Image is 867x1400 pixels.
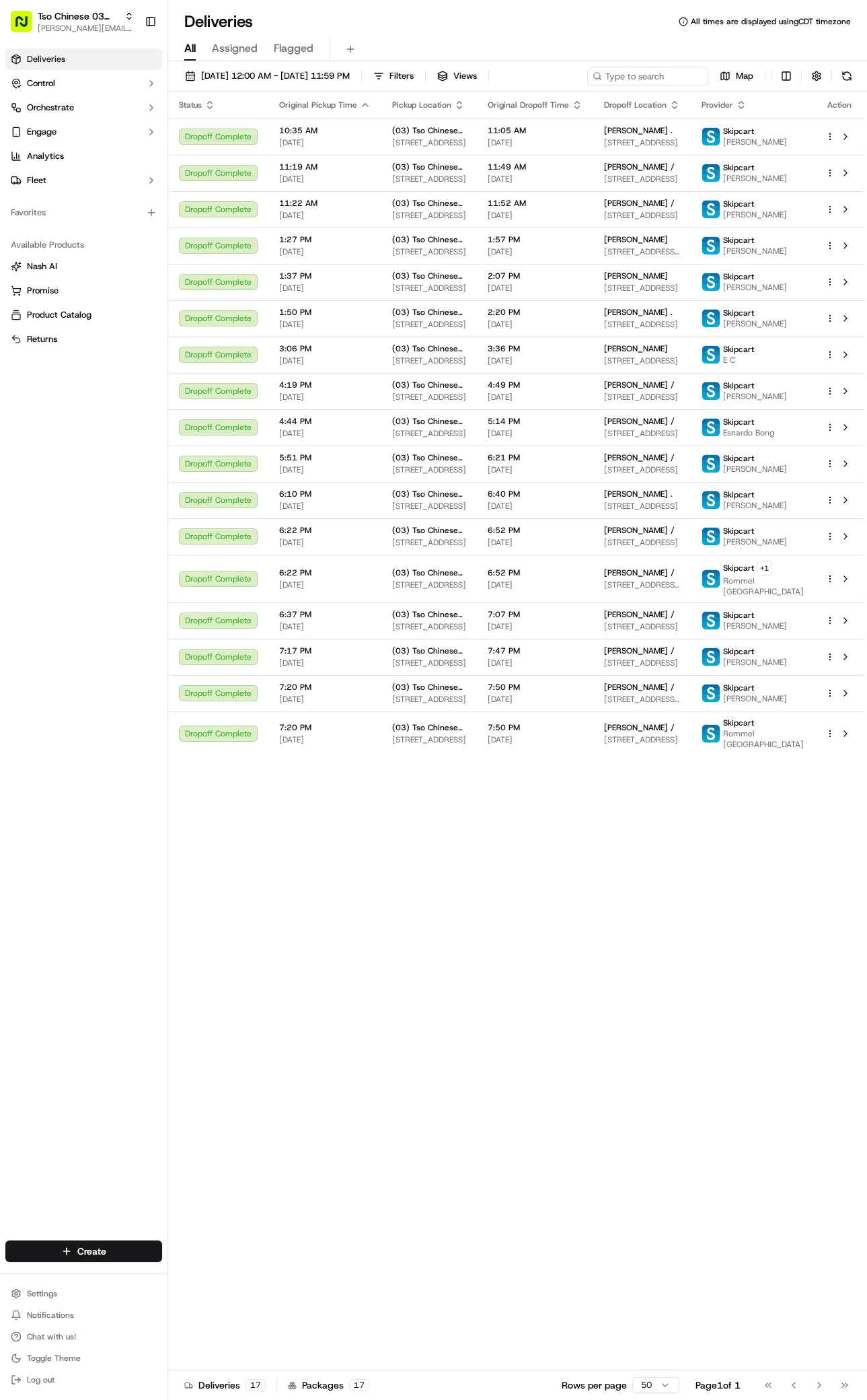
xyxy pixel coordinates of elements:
a: Analytics [5,145,162,167]
span: [DATE] [279,283,371,293]
span: [DATE] [279,694,371,705]
span: [DATE] [279,355,371,366]
span: 6:22 PM [279,567,371,578]
span: [STREET_ADDRESS] [604,501,680,512]
span: [DATE] [488,319,582,330]
button: Nash AI [5,256,162,277]
button: Tso Chinese 03 TsoCo[PERSON_NAME][EMAIL_ADDRESS][DOMAIN_NAME] [5,5,139,38]
button: Tso Chinese 03 TsoCo [38,9,119,23]
span: (03) Tso Chinese Takeout & Delivery TsoCo [392,307,466,318]
span: [STREET_ADDRESS] [604,658,680,668]
span: Skipcart [723,199,754,209]
span: [DATE] [279,210,371,221]
button: +1 [757,561,772,575]
span: 6:10 PM [279,489,371,499]
span: (03) Tso Chinese Takeout & Delivery TsoCo [392,682,466,693]
span: Settings [27,1288,57,1299]
span: [PERSON_NAME] / [604,525,675,536]
img: profile_skipcart_partner.png [702,382,720,400]
button: Fleet [5,170,162,191]
span: Product Catalog [27,309,91,321]
span: Toggle Theme [27,1353,81,1364]
span: [PERSON_NAME] / [604,162,675,172]
span: 2:07 PM [488,271,582,281]
button: Filters [367,67,420,85]
span: Skipcart [723,344,754,355]
span: [DATE] [279,621,371,632]
span: [PERSON_NAME] [723,657,787,668]
img: profile_skipcart_partner.png [702,725,720,742]
img: profile_skipcart_partner.png [702,491,720,509]
span: [PERSON_NAME] / [604,452,675,463]
span: [STREET_ADDRESS] [392,658,466,668]
button: [DATE] 12:00 AM - [DATE] 11:59 PM [179,67,356,85]
span: 6:52 PM [488,567,582,578]
span: 11:49 AM [488,162,582,172]
span: Status [179,100,202,110]
span: (03) Tso Chinese Takeout & Delivery TsoCo [392,609,466,620]
span: 7:20 PM [279,682,371,693]
input: Type to search [587,67,708,85]
span: 6:52 PM [488,525,582,536]
span: [DATE] [279,392,371,403]
div: 17 [349,1379,369,1391]
span: [PERSON_NAME] [723,282,787,293]
span: [PERSON_NAME] . [604,307,673,318]
button: Engage [5,121,162,143]
span: Skipcart [723,489,754,500]
span: Filters [389,70,414,82]
a: Promise [11,285,157,297]
span: [DATE] [488,210,582,221]
span: Engage [27,126,56,138]
img: profile_skipcart_partner.png [702,128,720,145]
span: [DATE] [488,464,582,475]
img: profile_skipcart_partner.png [702,612,720,629]
span: Original Pickup Time [279,100,357,110]
span: [DATE] [488,392,582,403]
button: Control [5,73,162,94]
span: [STREET_ADDRESS][PERSON_NAME] [604,580,680,590]
span: 11:52 AM [488,198,582,209]
span: [STREET_ADDRESS] [392,174,466,184]
a: Deliveries [5,48,162,70]
button: Log out [5,1370,162,1389]
button: Returns [5,328,162,350]
p: Rows per page [562,1378,627,1392]
img: profile_skipcart_partner.png [702,419,720,436]
span: 6:22 PM [279,525,371,536]
span: [STREET_ADDRESS] [392,501,466,512]
span: [PERSON_NAME] / [604,609,675,620]
span: [PERSON_NAME] [604,271,668,281]
span: 3:06 PM [279,343,371,354]
span: [PERSON_NAME] [723,246,787,256]
span: [DATE] [488,355,582,366]
span: (03) Tso Chinese Takeout & Delivery TsoCo [392,162,466,172]
span: [STREET_ADDRESS] [604,319,680,330]
span: 7:20 PM [279,722,371,733]
span: (03) Tso Chinese Takeout & Delivery TsoCo [392,198,466,209]
div: Deliveries [184,1378,266,1392]
span: [PERSON_NAME] [723,464,787,475]
button: Map [714,67,759,85]
span: [DATE] [279,658,371,668]
span: [STREET_ADDRESS] [604,137,680,148]
span: [DATE] [279,319,371,330]
span: [STREET_ADDRESS] [392,319,466,330]
span: Rommel [GEOGRAPHIC_DATA] [723,728,804,750]
span: E C [723,355,754,365]
button: Orchestrate [5,97,162,118]
span: 7:47 PM [488,645,582,656]
span: (03) Tso Chinese Takeout & Delivery TsoCo [392,125,466,136]
div: Packages [288,1378,369,1392]
span: [STREET_ADDRESS] [392,355,466,366]
span: [PERSON_NAME] [723,693,787,704]
div: Page 1 of 1 [695,1378,741,1392]
span: [STREET_ADDRESS] [604,464,680,475]
span: Views [453,70,477,82]
span: [DATE] [488,283,582,293]
span: [DATE] [488,501,582,512]
img: profile_skipcart_partner.png [702,164,720,182]
span: Skipcart [723,308,754,318]
span: [PERSON_NAME] . [604,489,673,499]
